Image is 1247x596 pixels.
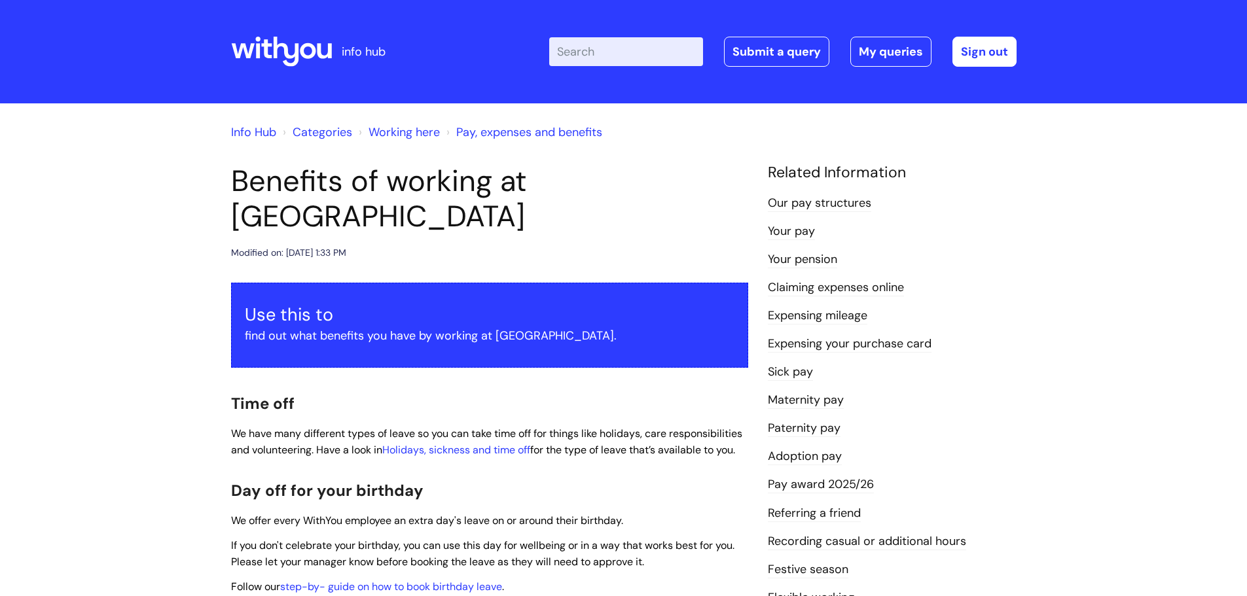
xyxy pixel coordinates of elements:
[231,427,742,457] span: We have many different types of leave so you can take time off for things like holidays, care res...
[231,580,504,593] span: Follow our .
[768,364,813,381] a: Sick pay
[850,37,931,67] a: My queries
[456,124,602,140] a: Pay, expenses and benefits
[768,307,867,324] a: Expensing mileage
[231,124,276,140] a: Info Hub
[369,124,440,140] a: Working here
[768,392,844,409] a: Maternity pay
[382,443,530,457] a: Holidays, sickness and time off
[768,336,931,353] a: Expensing your purchase card
[768,533,966,550] a: Recording casual or additional hours
[952,37,1017,67] a: Sign out
[342,41,386,62] p: info hub
[768,164,1017,182] h4: Related Information
[245,325,734,346] p: find out what benefits you have by working at [GEOGRAPHIC_DATA].
[768,561,848,578] a: Festive season
[768,279,904,296] a: Claiming expenses online
[768,448,842,465] a: Adoption pay
[549,37,703,66] input: Search
[724,37,829,67] a: Submit a query
[280,580,502,593] a: step-by- guide on how to book birthday leave
[231,514,623,527] span: We offer every WithYou employee an extra day's leave on or around their birthday.
[549,37,1017,67] div: | -
[768,505,861,522] a: Referring a friend
[231,538,734,569] span: If you don't celebrate your birthday, you can use this day for wellbeing or in a way that works b...
[768,420,840,437] a: Paternity pay
[231,245,346,261] div: Modified on: [DATE] 1:33 PM
[768,251,837,268] a: Your pension
[443,122,602,143] li: Pay, expenses and benefits
[768,476,874,493] a: Pay award 2025/26
[768,195,871,212] a: Our pay structures
[293,124,352,140] a: Categories
[231,164,748,234] h1: Benefits of working at [GEOGRAPHIC_DATA]
[231,480,424,500] span: Day off for your birthday
[231,393,295,413] span: Time off
[245,304,734,325] h3: Use this to
[768,223,815,240] a: Your pay
[355,122,440,143] li: Working here
[280,122,352,143] li: Solution home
